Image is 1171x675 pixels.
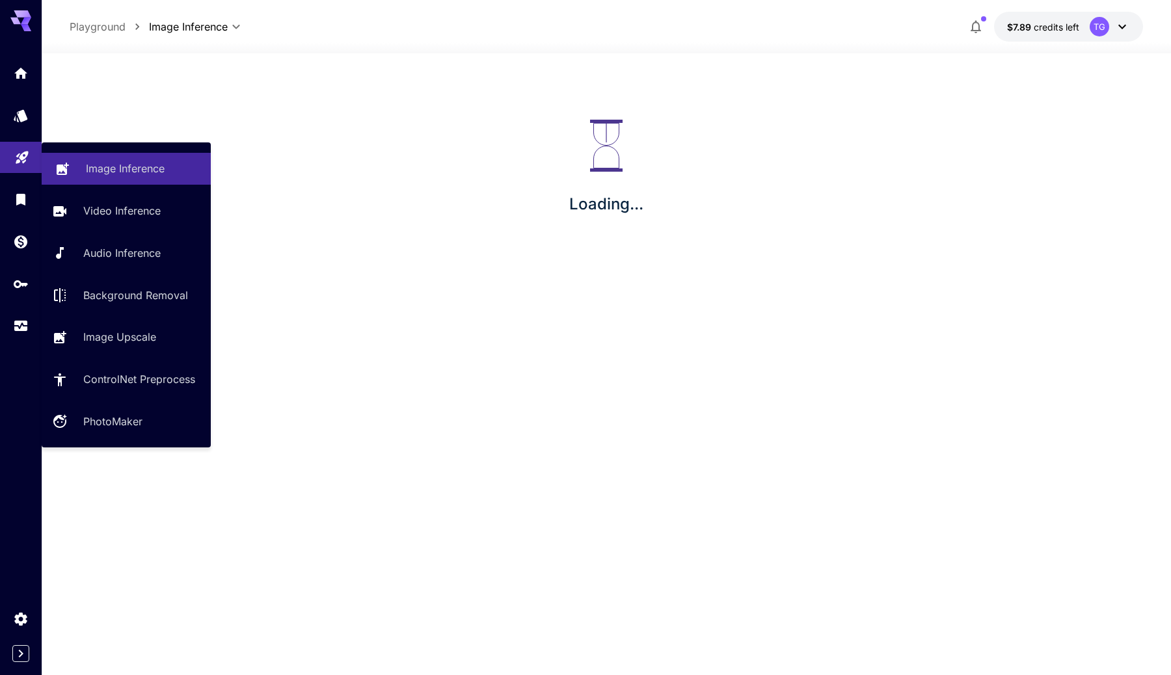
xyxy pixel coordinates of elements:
span: Image Inference [149,19,228,34]
div: Settings [13,611,29,627]
p: Audio Inference [83,245,161,261]
a: Audio Inference [42,237,211,269]
div: $7.8853 [1007,20,1079,34]
p: PhotoMaker [83,414,142,429]
a: PhotoMaker [42,406,211,438]
p: Image Inference [86,161,165,176]
span: $7.89 [1007,21,1034,33]
a: Background Removal [42,279,211,311]
p: Playground [70,19,126,34]
nav: breadcrumb [70,19,149,34]
a: Image Inference [42,153,211,185]
p: Image Upscale [83,329,156,345]
div: Models [13,107,29,124]
div: TG [1090,17,1109,36]
div: Usage [13,318,29,334]
div: Wallet [13,233,29,250]
p: Loading... [569,192,643,216]
button: Expand sidebar [12,645,29,662]
p: Background Removal [83,287,188,303]
a: Video Inference [42,195,211,227]
a: ControlNet Preprocess [42,364,211,395]
p: ControlNet Preprocess [83,371,195,387]
div: API Keys [13,276,29,292]
div: Home [13,65,29,81]
div: Playground [14,146,30,162]
span: credits left [1034,21,1079,33]
button: $7.8853 [994,12,1143,42]
div: Library [13,191,29,207]
a: Image Upscale [42,321,211,353]
p: Video Inference [83,203,161,218]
